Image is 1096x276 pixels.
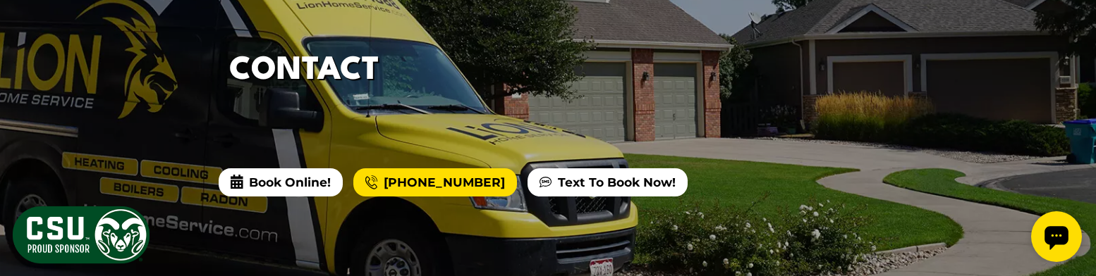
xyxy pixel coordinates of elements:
h1: Contact [229,47,379,94]
a: Text To Book Now! [528,168,688,196]
div: Open chat widget [6,6,56,56]
a: [PHONE_NUMBER] [353,168,517,196]
span: Book Online! [219,168,343,196]
img: CSU Sponsor Badge [11,204,152,265]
